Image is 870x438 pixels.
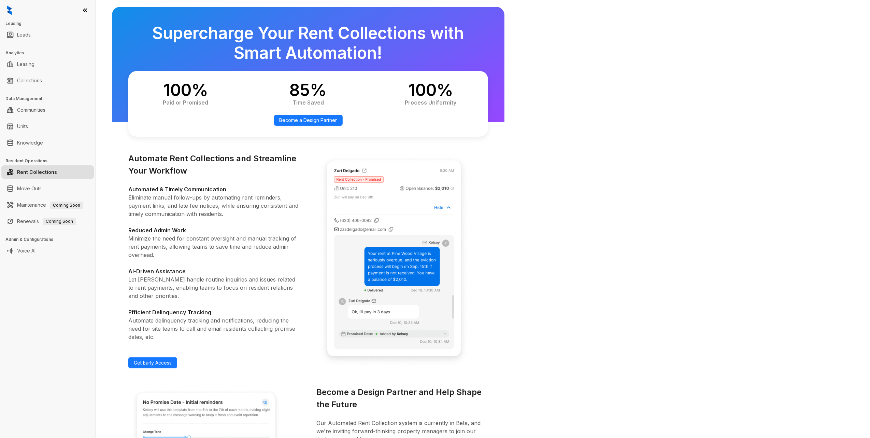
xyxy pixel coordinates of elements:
[7,5,12,15] img: logo
[1,244,94,258] li: Voice AI
[1,215,94,228] li: Renewals
[1,103,94,117] li: Communities
[128,316,300,341] p: Automate delinquency tracking and notifications, reducing the need for site teams to call and ema...
[390,98,472,107] h3: Process Uniformity
[128,185,300,193] h4: Automated & Timely Communication
[128,23,488,63] h2: Supercharge Your Rent Collections with Smart Automation!
[1,120,94,133] li: Units
[145,82,227,98] h4: 100%
[50,202,83,209] span: Coming Soon
[17,28,31,42] a: Leads
[17,74,42,87] a: Collections
[1,198,94,212] li: Maintenance
[1,57,94,71] li: Leasing
[128,226,300,234] h4: Reduced Admin Work
[1,28,94,42] li: Leads
[280,117,337,124] span: Become a Design Partner
[274,115,343,126] a: Become a Design Partner
[128,357,177,368] a: Get Early Access
[5,96,95,102] h3: Data Management
[17,215,76,228] a: RenewalsComing Soon
[17,57,34,71] a: Leasing
[316,152,472,370] img: Automate Rent Collections and Streamline Your Workflow
[17,182,42,195] a: Move Outs
[128,193,300,218] p: Eliminate manual follow-ups by automating rent reminders, payment links, and late fee notices, wh...
[5,158,95,164] h3: Resident Operations
[5,20,95,27] h3: Leasing
[267,82,349,98] h4: 85%
[128,152,300,177] h3: Automate Rent Collections and Streamline Your Workflow
[128,234,300,259] p: Minimize the need for constant oversight and manual tracking of rent payments, allowing teams to ...
[145,98,227,107] h3: Paid or Promised
[5,50,95,56] h3: Analytics
[5,236,95,243] h3: Admin & Configurations
[1,136,94,150] li: Knowledge
[316,386,488,411] h3: Become a Design Partner and Help Shape the Future
[43,218,76,225] span: Coming Soon
[17,165,57,179] a: Rent Collections
[1,74,94,87] li: Collections
[128,308,300,316] h4: Efficient Delinquency Tracking
[17,120,28,133] a: Units
[134,359,172,367] span: Get Early Access
[128,275,300,300] p: Let [PERSON_NAME] handle routine inquiries and issues related to rent payments, enabling teams to...
[267,98,349,107] h3: Time Saved
[17,244,35,258] a: Voice AI
[17,103,45,117] a: Communities
[17,136,43,150] a: Knowledge
[128,267,300,275] h4: AI-Driven Assistance
[390,82,472,98] h4: 100%
[1,182,94,195] li: Move Outs
[1,165,94,179] li: Rent Collections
